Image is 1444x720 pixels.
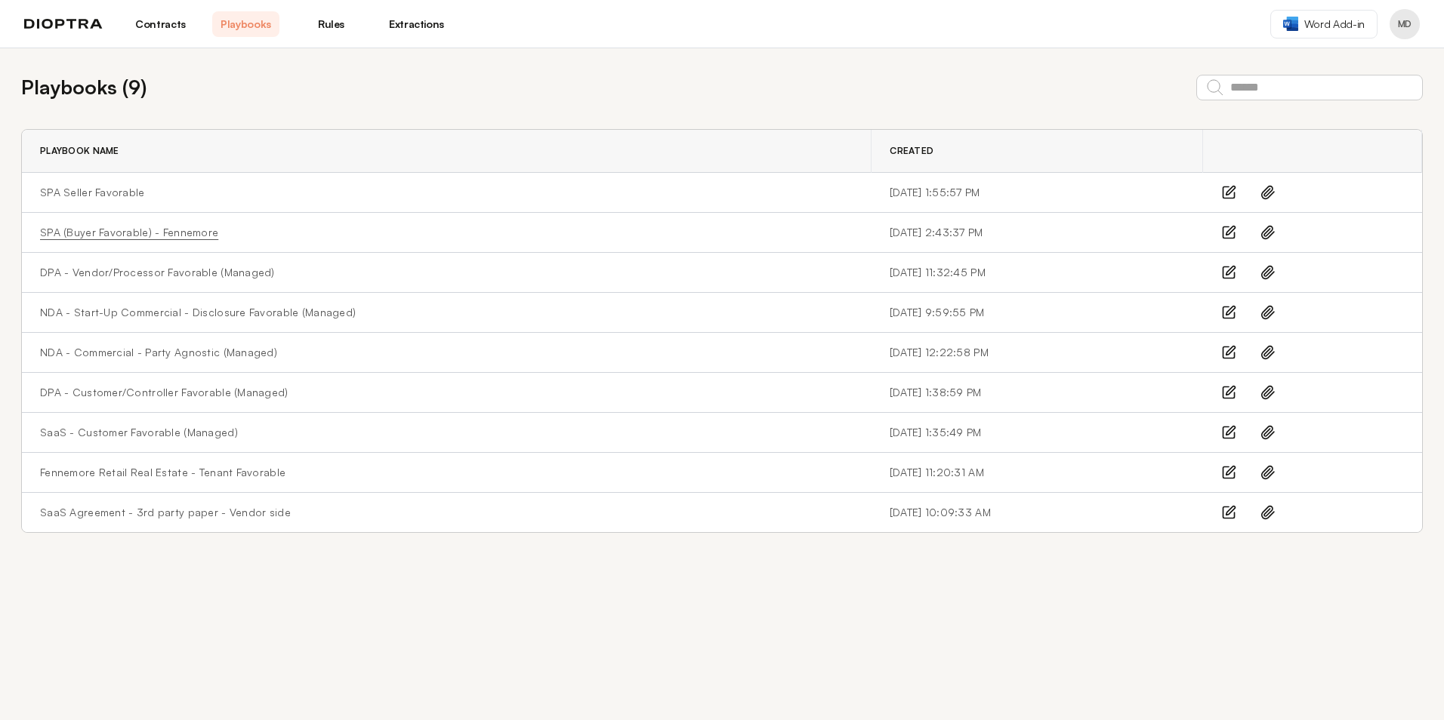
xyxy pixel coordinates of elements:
[872,213,1203,253] td: [DATE] 2:43:37 PM
[127,11,194,37] a: Contracts
[24,19,103,29] img: logo
[1283,17,1298,31] img: word
[40,345,277,360] a: NDA - Commercial - Party Agnostic (Managed)
[40,305,356,320] a: NDA - Start-Up Commercial - Disclosure Favorable (Managed)
[872,413,1203,453] td: [DATE] 1:35:49 PM
[40,465,285,480] a: Fennemore Retail Real Estate - Tenant Favorable
[1390,9,1420,39] button: Profile menu
[890,145,933,157] span: Created
[872,373,1203,413] td: [DATE] 1:38:59 PM
[872,253,1203,293] td: [DATE] 11:32:45 PM
[872,333,1203,373] td: [DATE] 12:22:58 PM
[40,265,275,280] a: DPA - Vendor/Processor Favorable (Managed)
[872,493,1203,533] td: [DATE] 10:09:33 AM
[212,11,279,37] a: Playbooks
[1270,10,1378,38] a: Word Add-in
[40,425,238,440] a: SaaS - Customer Favorable (Managed)
[40,145,119,157] span: Playbook Name
[40,225,218,240] a: SPA (Buyer Favorable) - Fennemore
[21,72,147,102] h2: Playbooks ( 9 )
[383,11,450,37] a: Extractions
[40,385,288,400] a: DPA - Customer/Controller Favorable (Managed)
[872,293,1203,333] td: [DATE] 9:59:55 PM
[40,505,291,520] a: SaaS Agreement - 3rd party paper - Vendor side
[40,185,145,200] a: SPA Seller Favorable
[298,11,365,37] a: Rules
[872,173,1203,213] td: [DATE] 1:55:57 PM
[1304,17,1365,32] span: Word Add-in
[872,453,1203,493] td: [DATE] 11:20:31 AM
